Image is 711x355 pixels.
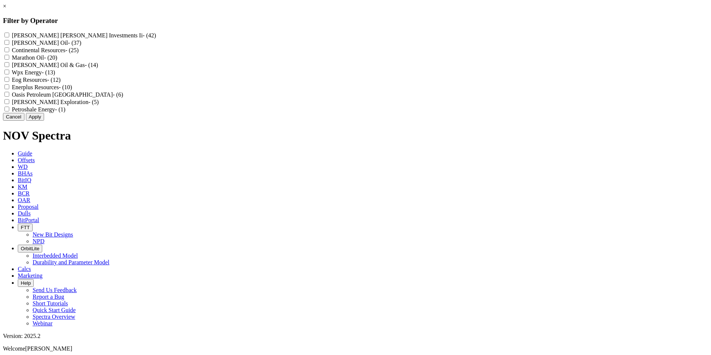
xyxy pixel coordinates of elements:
[3,17,708,25] h3: Filter by Operator
[3,129,708,143] h1: NOV Spectra
[18,157,35,163] span: Offsets
[18,272,43,279] span: Marketing
[12,77,61,83] label: Eog Resources
[12,40,81,46] label: [PERSON_NAME] Oil
[26,113,44,121] button: Apply
[18,170,33,177] span: BHAs
[25,345,72,352] span: [PERSON_NAME]
[143,32,156,38] span: - (42)
[33,252,78,259] a: Interbedded Model
[3,333,708,339] div: Version: 2025.2
[33,294,64,300] a: Report a Bug
[18,204,39,210] span: Proposal
[12,84,72,90] label: Enerplus Resources
[18,197,30,203] span: OAR
[12,54,57,61] label: Marathon Oil
[12,32,156,38] label: [PERSON_NAME] [PERSON_NAME] Investments Ii
[12,62,98,68] label: [PERSON_NAME] Oil & Gas
[33,259,110,265] a: Durability and Parameter Model
[55,106,66,113] span: - (1)
[18,210,31,217] span: Dulls
[12,47,79,53] label: Continental Resources
[12,99,99,105] label: [PERSON_NAME] Exploration
[33,238,44,244] a: NPD
[18,150,32,157] span: Guide
[113,91,123,98] span: - (6)
[21,246,39,251] span: OrbitLite
[18,184,27,190] span: KM
[18,164,28,170] span: WD
[12,106,66,113] label: Petroshale Energy
[33,320,53,326] a: Webinar
[68,40,81,46] span: - (37)
[12,91,123,98] label: Oasis Petroleum [GEOGRAPHIC_DATA]
[33,231,73,238] a: New Bit Designs
[59,84,72,90] span: - (10)
[65,47,79,53] span: - (25)
[21,280,31,286] span: Help
[3,113,24,121] button: Cancel
[33,307,76,313] a: Quick Start Guide
[44,54,57,61] span: - (20)
[42,69,55,76] span: - (13)
[33,300,68,307] a: Short Tutorials
[3,3,6,9] a: ×
[18,190,30,197] span: BCR
[21,225,30,230] span: FTT
[18,266,31,272] span: Calcs
[3,345,708,352] p: Welcome
[12,69,55,76] label: Wpx Energy
[33,287,77,293] a: Send Us Feedback
[18,177,31,183] span: BitIQ
[47,77,61,83] span: - (12)
[18,217,39,223] span: BitPortal
[85,62,98,68] span: - (14)
[33,314,75,320] a: Spectra Overview
[89,99,99,105] span: - (5)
